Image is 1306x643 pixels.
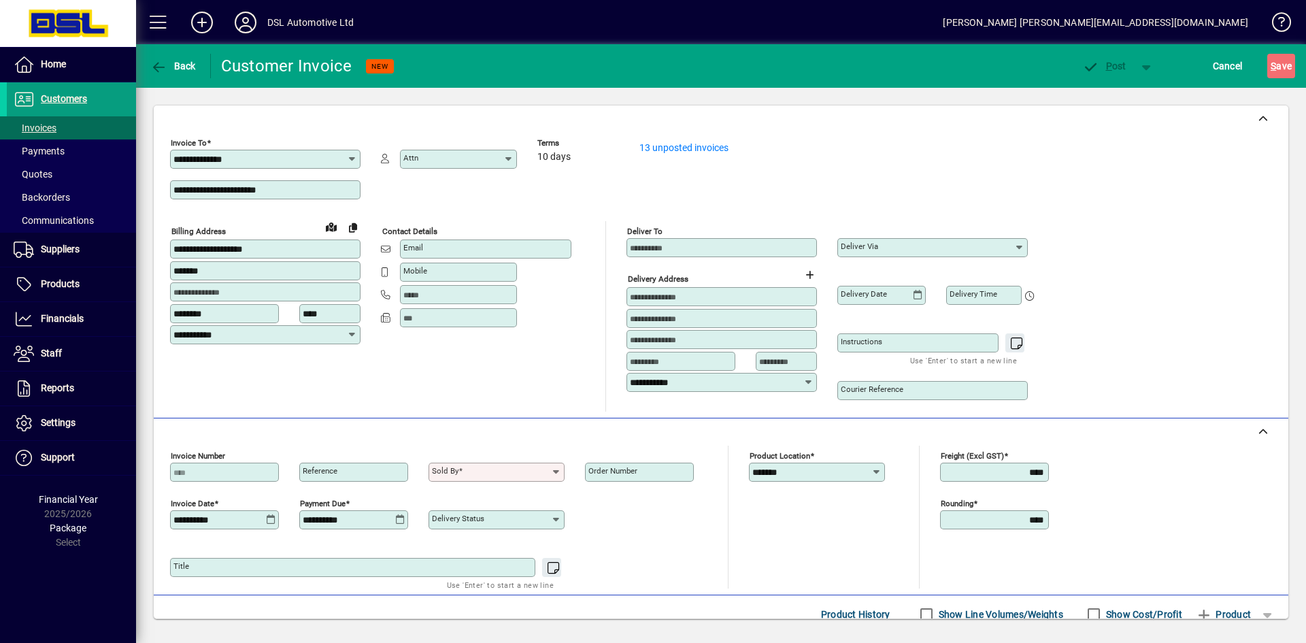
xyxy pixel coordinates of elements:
mat-label: Delivery date [841,289,887,299]
button: Add [180,10,224,35]
mat-label: Invoice date [171,499,214,508]
a: View on map [320,216,342,237]
span: Support [41,452,75,463]
a: Products [7,267,136,301]
span: P [1106,61,1112,71]
button: Product History [816,602,896,627]
span: ost [1082,61,1126,71]
span: Cancel [1213,55,1243,77]
mat-label: Delivery time [950,289,997,299]
mat-label: Instructions [841,337,882,346]
a: Financials [7,302,136,336]
a: Knowledge Base [1262,3,1289,47]
button: Back [147,54,199,78]
a: Backorders [7,186,136,209]
span: Financial Year [39,494,98,505]
mat-label: Mobile [403,266,427,276]
a: Reports [7,372,136,406]
button: Post [1075,54,1133,78]
mat-label: Title [173,561,189,571]
span: Staff [41,348,62,359]
span: Home [41,59,66,69]
mat-label: Payment due [300,499,346,508]
span: Product [1196,604,1251,625]
span: Reports [41,382,74,393]
div: Customer Invoice [221,55,352,77]
span: Package [50,523,86,533]
button: Copy to Delivery address [342,216,364,238]
span: Backorders [14,192,70,203]
mat-label: Attn [403,153,418,163]
mat-label: Invoice number [171,451,225,461]
button: Product [1189,602,1258,627]
a: Invoices [7,116,136,139]
a: Home [7,48,136,82]
span: Communications [14,215,94,226]
mat-label: Order number [588,466,637,476]
a: Communications [7,209,136,232]
span: Product History [821,604,890,625]
label: Show Line Volumes/Weights [936,608,1063,621]
mat-label: Freight (excl GST) [941,451,1004,461]
div: [PERSON_NAME] [PERSON_NAME][EMAIL_ADDRESS][DOMAIN_NAME] [943,12,1248,33]
span: Invoices [14,122,56,133]
span: ave [1271,55,1292,77]
mat-hint: Use 'Enter' to start a new line [447,577,554,593]
a: Settings [7,406,136,440]
mat-label: Delivery status [432,514,484,523]
button: Choose address [799,264,820,286]
div: DSL Automotive Ltd [267,12,354,33]
a: 13 unposted invoices [639,142,729,153]
mat-label: Reference [303,466,337,476]
mat-label: Sold by [432,466,458,476]
mat-label: Email [403,243,423,252]
label: Show Cost/Profit [1103,608,1182,621]
a: Suppliers [7,233,136,267]
mat-label: Courier Reference [841,384,903,394]
mat-label: Invoice To [171,138,207,148]
button: Cancel [1209,54,1246,78]
app-page-header-button: Back [136,54,211,78]
span: Suppliers [41,244,80,254]
span: Settings [41,417,76,428]
span: Terms [537,139,619,148]
a: Quotes [7,163,136,186]
span: Financials [41,313,84,324]
span: Customers [41,93,87,104]
mat-label: Deliver To [627,227,663,236]
span: NEW [371,62,388,71]
button: Profile [224,10,267,35]
span: 10 days [537,152,571,163]
mat-label: Rounding [941,499,973,508]
span: S [1271,61,1276,71]
a: Support [7,441,136,475]
a: Staff [7,337,136,371]
span: Products [41,278,80,289]
button: Save [1267,54,1295,78]
a: Payments [7,139,136,163]
mat-hint: Use 'Enter' to start a new line [910,352,1017,368]
mat-label: Product location [750,451,810,461]
span: Payments [14,146,65,156]
span: Back [150,61,196,71]
mat-label: Deliver via [841,242,878,251]
span: Quotes [14,169,52,180]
